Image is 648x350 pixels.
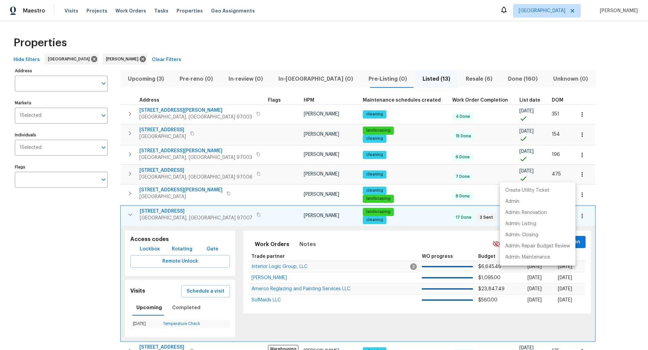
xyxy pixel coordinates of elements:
p: Admin: Renovation [505,209,547,216]
p: Create Utility Ticket [505,187,549,194]
p: Admin: Repair Budget Review [505,243,570,250]
p: Admin: Closing [505,232,538,239]
p: Admin [505,198,519,205]
p: Admin: Listing [505,220,536,227]
p: Admin: Maintenance [505,254,550,261]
